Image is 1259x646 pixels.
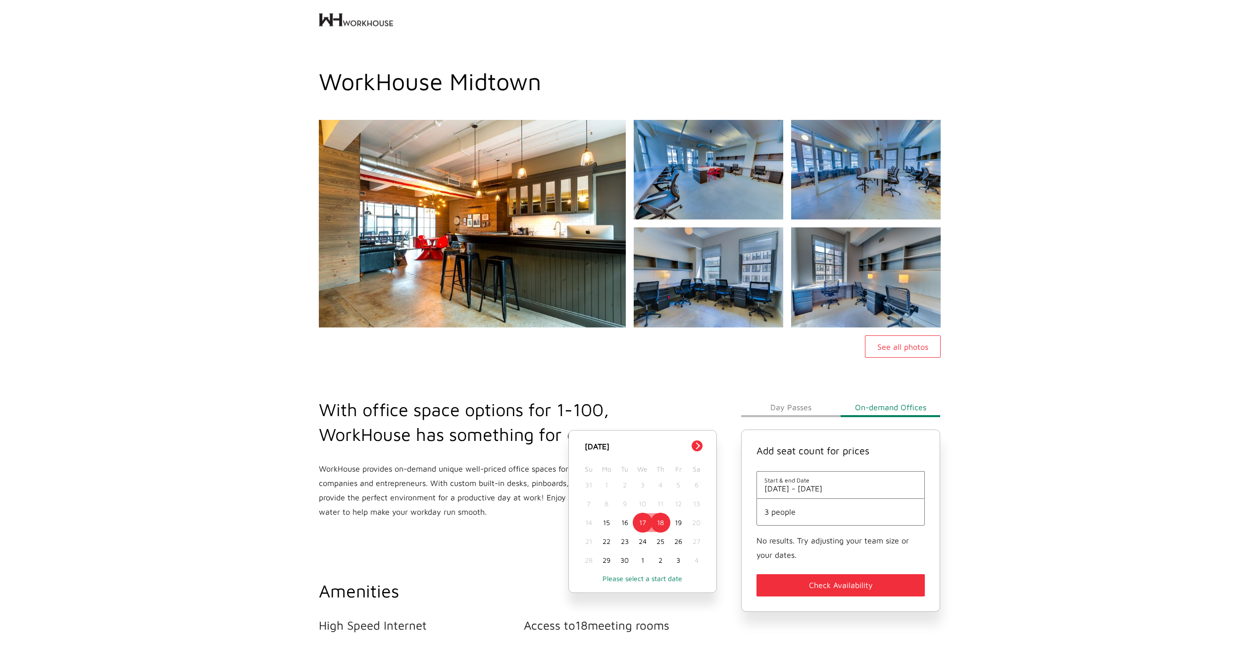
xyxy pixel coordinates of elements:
[756,445,925,456] h4: Add seat count for prices
[756,574,925,596] button: Check Availability
[319,397,694,447] h2: With office space options for 1-100, WorkHouse has something for everyone.
[652,532,669,551] div: Choose Thursday, September 25th, 2025
[524,618,729,632] li: Access to 18 meeting rooms
[669,462,687,476] div: Fr
[652,462,669,476] div: Th
[319,462,694,519] p: WorkHouse provides on-demand unique well-priced office spaces for small and medium-sized companie...
[688,462,705,476] div: Sa
[634,462,652,476] div: We
[580,440,705,452] div: [DATE]
[764,507,917,516] button: 3 people
[580,462,598,476] div: Su
[615,532,633,551] div: Choose Tuesday, September 23rd, 2025
[598,532,615,551] div: Choose Monday, September 22nd, 2025
[615,551,633,570] div: Choose Tuesday, September 30th, 2025
[615,462,633,476] div: Tu
[652,551,669,570] div: Choose Thursday, October 2nd, 2025
[598,551,615,570] div: Choose Monday, September 29th, 2025
[764,484,917,493] span: [DATE] - [DATE]
[669,532,687,551] div: Choose Friday, September 26th, 2025
[319,67,941,95] h1: WorkHouse Midtown
[319,618,524,632] li: High Speed Internet
[598,462,615,476] div: Mo
[598,513,615,532] div: Choose Monday, September 15th, 2025
[756,536,909,559] small: No results. Try adjusting your team size or your dates.
[634,532,652,551] div: Choose Wednesday, September 24th, 2025
[692,440,703,451] button: Next Month
[652,513,669,532] div: Choose Thursday, September 18th, 2025
[669,551,687,570] div: Choose Friday, October 3rd, 2025
[319,579,729,603] h2: Amenities
[764,477,917,493] button: Start & end Date[DATE] - [DATE]
[841,397,940,417] button: On-demand Offices
[579,574,706,583] p: Please select a start date
[865,335,941,358] button: See all photos
[634,551,652,570] div: Choose Wednesday, October 1st, 2025
[615,513,633,532] div: Choose Tuesday, September 16th, 2025
[580,476,705,570] div: month 2025-09
[634,513,652,532] div: Choose Wednesday, September 17th, 2025
[669,513,687,532] div: Choose Friday, September 19th, 2025
[741,397,841,417] button: Day Passes
[764,477,917,484] span: Start & end Date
